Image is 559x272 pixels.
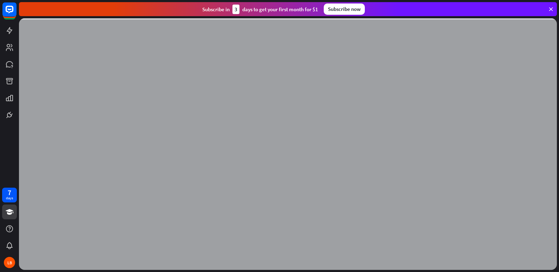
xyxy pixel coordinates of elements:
div: Subscribe now [324,4,365,15]
div: Subscribe in days to get your first month for $1 [202,5,318,14]
div: LB [4,257,15,268]
div: days [6,196,13,201]
a: 7 days [2,188,17,202]
div: 3 [232,5,239,14]
div: 7 [8,189,11,196]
